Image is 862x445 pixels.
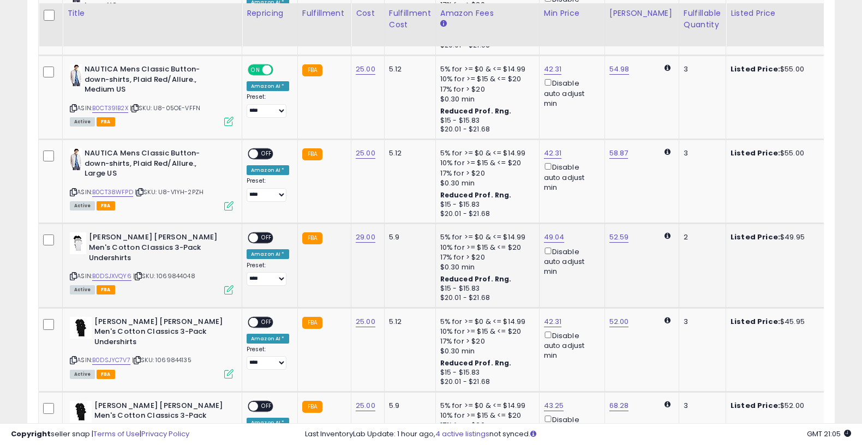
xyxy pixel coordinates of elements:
[89,232,222,266] b: [PERSON_NAME] [PERSON_NAME] Men's Cotton Classics 3-Pack Undershirts
[247,93,289,118] div: Preset:
[135,188,203,196] span: | SKU: U8-V1YH-2PZH
[70,317,234,377] div: ASIN:
[544,245,596,277] div: Disable auto adjust min
[440,158,531,168] div: 10% for >= $15 & <= $20
[85,64,217,98] b: NAUTICA Mens Classic Button-down-shirts, Plaid Red/Allure., Medium US
[247,81,289,91] div: Amazon AI *
[440,106,512,116] b: Reduced Prof. Rng.
[356,232,375,243] a: 29.00
[247,177,289,202] div: Preset:
[302,232,322,244] small: FBA
[684,317,717,327] div: 3
[389,64,427,74] div: 5.12
[132,356,191,364] span: | SKU: 1069844135
[731,401,821,411] div: $52.00
[356,8,380,19] div: Cost
[440,377,531,387] div: $20.01 - $21.68
[684,232,717,242] div: 2
[609,148,628,159] a: 58.87
[609,232,629,243] a: 52.59
[440,178,531,188] div: $0.30 min
[70,401,92,423] img: 21G25W+I8iL._SL40_.jpg
[70,64,234,125] div: ASIN:
[258,233,276,243] span: OFF
[440,411,531,420] div: 10% for >= $15 & <= $20
[731,64,821,74] div: $55.00
[302,317,322,329] small: FBA
[440,368,531,377] div: $15 - $15.83
[70,148,82,170] img: 313GW7is6uL._SL40_.jpg
[440,336,531,346] div: 17% for > $20
[731,64,780,74] b: Listed Price:
[389,232,427,242] div: 5.9
[94,401,227,434] b: [PERSON_NAME] [PERSON_NAME] Men's Cotton Classics 3-Pack Undershirts
[440,169,531,178] div: 17% for > $20
[609,8,674,19] div: [PERSON_NAME]
[731,148,780,158] b: Listed Price:
[70,148,234,209] div: ASIN:
[731,232,821,242] div: $49.95
[440,401,531,411] div: 5% for >= $0 & <= $14.99
[440,358,512,368] b: Reduced Prof. Rng.
[92,356,130,365] a: B0DSJYC7V7
[544,232,565,243] a: 49.04
[247,249,289,259] div: Amazon AI *
[389,148,427,158] div: 5.12
[544,316,562,327] a: 42.31
[302,8,346,19] div: Fulfillment
[544,64,562,75] a: 42.31
[70,370,95,379] span: All listings currently available for purchase on Amazon
[97,370,115,379] span: FBA
[70,285,95,294] span: All listings currently available for purchase on Amazon
[440,116,531,125] div: $15 - $15.83
[305,429,851,440] div: Last InventoryLab Update: 1 hour ago, not synced.
[440,317,531,327] div: 5% for >= $0 & <= $14.99
[97,201,115,211] span: FBA
[440,125,531,134] div: $20.01 - $21.68
[11,429,51,439] strong: Copyright
[258,149,276,159] span: OFF
[94,317,227,350] b: [PERSON_NAME] [PERSON_NAME] Men's Cotton Classics 3-Pack Undershirts
[130,104,200,112] span: | SKU: U8-05OE-VFFN
[249,65,262,75] span: ON
[609,400,629,411] a: 68.28
[731,316,780,327] b: Listed Price:
[272,65,289,75] span: OFF
[70,201,95,211] span: All listings currently available for purchase on Amazon
[247,262,289,286] div: Preset:
[247,346,289,370] div: Preset:
[92,188,133,197] a: B0CT38WFPD
[70,117,95,127] span: All listings currently available for purchase on Amazon
[544,8,600,19] div: Min Price
[684,64,717,74] div: 3
[302,148,322,160] small: FBA
[731,232,780,242] b: Listed Price:
[247,8,293,19] div: Repricing
[731,400,780,411] b: Listed Price:
[356,148,375,159] a: 25.00
[440,190,512,200] b: Reduced Prof. Rng.
[731,8,825,19] div: Listed Price
[440,284,531,293] div: $15 - $15.83
[356,400,375,411] a: 25.00
[544,400,564,411] a: 43.25
[435,429,489,439] a: 4 active listings
[92,104,128,113] a: B0CT391B2X
[440,19,447,29] small: Amazon Fees.
[731,317,821,327] div: $45.95
[544,161,596,193] div: Disable auto adjust min
[70,232,234,293] div: ASIN:
[440,209,531,219] div: $20.01 - $21.68
[440,8,535,19] div: Amazon Fees
[389,401,427,411] div: 5.9
[258,317,276,327] span: OFF
[97,285,115,294] span: FBA
[544,329,596,361] div: Disable auto adjust min
[440,252,531,262] div: 17% for > $20
[440,64,531,74] div: 5% for >= $0 & <= $14.99
[70,64,82,86] img: 313GW7is6uL._SL40_.jpg
[609,64,630,75] a: 54.98
[440,74,531,84] div: 10% for >= $15 & <= $20
[684,148,717,158] div: 3
[133,272,195,280] span: | SKU: 1069844048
